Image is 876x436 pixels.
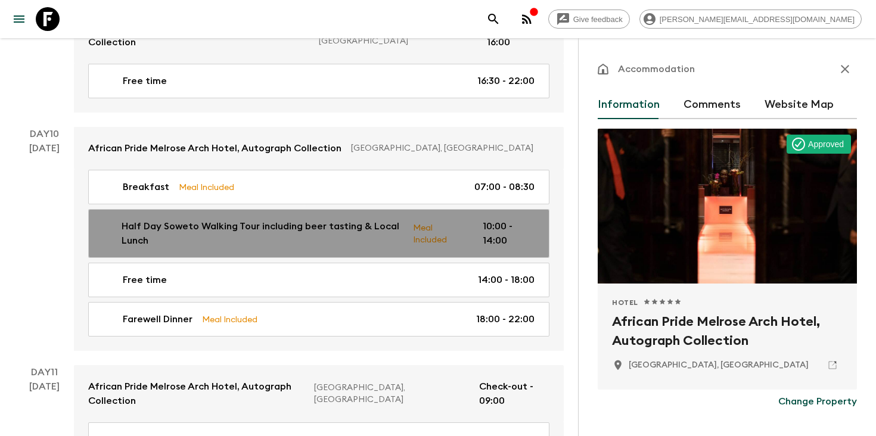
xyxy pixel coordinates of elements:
[413,221,464,246] p: Meal Included
[684,91,741,119] button: Comments
[351,142,540,154] p: [GEOGRAPHIC_DATA], [GEOGRAPHIC_DATA]
[123,74,167,88] p: Free time
[123,273,167,287] p: Free time
[567,15,629,24] span: Give feedback
[474,180,535,194] p: 07:00 - 08:30
[765,91,834,119] button: Website Map
[14,365,74,379] p: Day 11
[74,127,564,170] a: African Pride Melrose Arch Hotel, Autograph Collection[GEOGRAPHIC_DATA], [GEOGRAPHIC_DATA]
[88,141,341,155] p: African Pride Melrose Arch Hotel, Autograph Collection
[123,312,192,326] p: Farewell Dinner
[479,379,549,408] p: Check-out - 09:00
[202,313,257,326] p: Meal Included
[548,10,630,29] a: Give feedback
[14,127,74,141] p: Day 10
[639,10,862,29] div: [PERSON_NAME][EMAIL_ADDRESS][DOMAIN_NAME]
[476,312,535,326] p: 18:00 - 22:00
[88,379,305,408] p: African Pride Melrose Arch Hotel, Autograph Collection
[483,219,535,248] p: 10:00 - 14:00
[653,15,861,24] span: [PERSON_NAME][EMAIL_ADDRESS][DOMAIN_NAME]
[88,263,549,297] a: Free time14:00 - 18:00
[74,365,564,422] a: African Pride Melrose Arch Hotel, Autograph Collection[GEOGRAPHIC_DATA], [GEOGRAPHIC_DATA]Check-o...
[612,312,843,350] h2: African Pride Melrose Arch Hotel, Autograph Collection
[88,170,549,204] a: BreakfastMeal Included07:00 - 08:30
[482,7,505,31] button: search adventures
[88,302,549,337] a: Farewell DinnerMeal Included18:00 - 22:00
[478,273,535,287] p: 14:00 - 18:00
[808,138,844,150] p: Approved
[88,209,549,258] a: Half Day Soweto Walking Tour including beer tasting & Local LunchMeal Included10:00 - 14:00
[778,394,857,409] p: Change Property
[123,180,169,194] p: Breakfast
[88,64,549,98] a: Free time16:30 - 22:00
[598,91,660,119] button: Information
[29,141,60,351] div: [DATE]
[598,129,857,284] div: Photo of African Pride Melrose Arch Hotel, Autograph Collection
[612,298,638,307] span: Hotel
[314,382,470,406] p: [GEOGRAPHIC_DATA], [GEOGRAPHIC_DATA]
[7,7,31,31] button: menu
[618,62,695,76] p: Accommodation
[477,74,535,88] p: 16:30 - 22:00
[122,219,403,248] p: Half Day Soweto Walking Tour including beer tasting & Local Lunch
[629,359,809,371] p: Sandton, South Africa
[179,180,234,194] p: Meal Included
[778,390,857,413] button: Change Property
